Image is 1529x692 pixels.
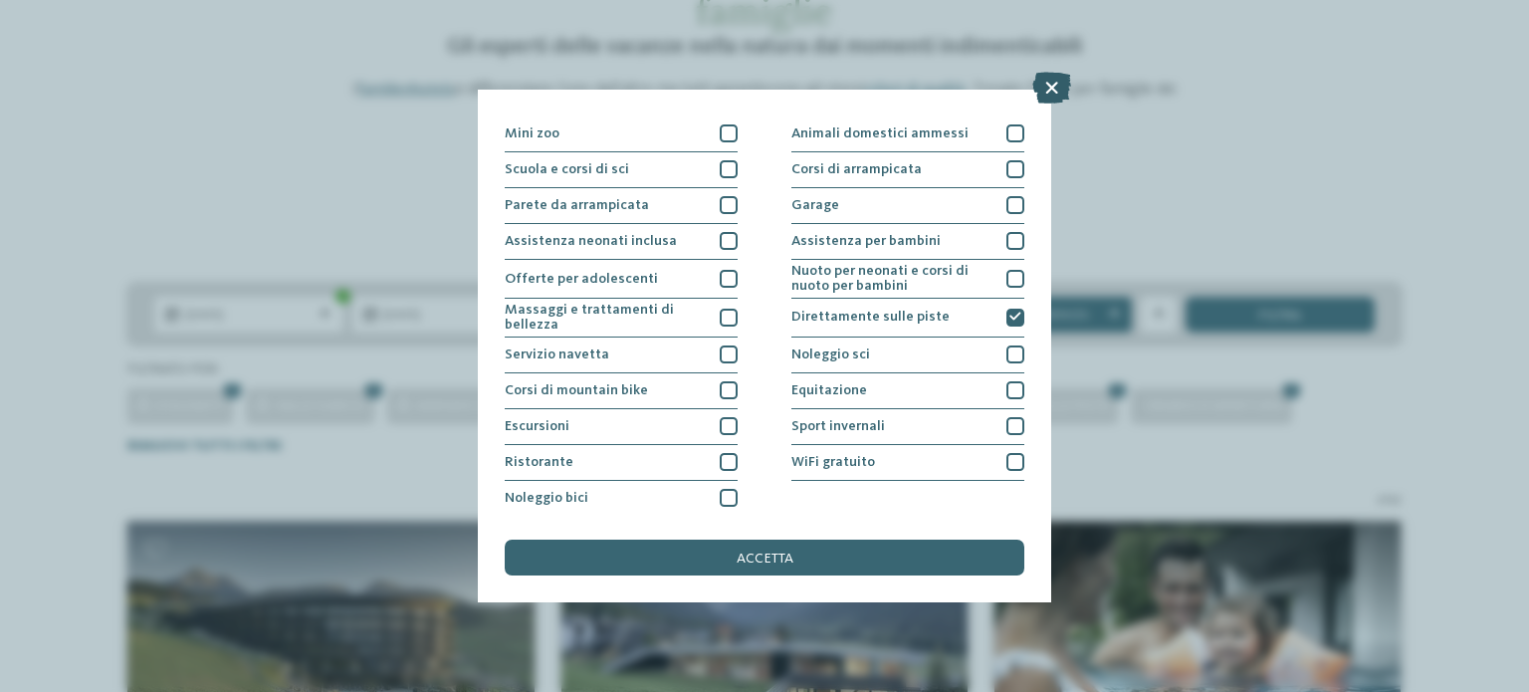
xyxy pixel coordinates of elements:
[791,383,867,397] span: Equitazione
[791,126,969,140] span: Animali domestici ammessi
[791,162,922,176] span: Corsi di arrampicata
[791,264,993,293] span: Nuoto per neonati e corsi di nuoto per bambini
[791,455,875,469] span: WiFi gratuito
[505,234,677,248] span: Assistenza neonati inclusa
[505,126,559,140] span: Mini zoo
[505,303,707,332] span: Massaggi e trattamenti di bellezza
[505,491,588,505] span: Noleggio bici
[505,383,648,397] span: Corsi di mountain bike
[791,310,950,324] span: Direttamente sulle piste
[505,347,609,361] span: Servizio navetta
[505,419,569,433] span: Escursioni
[791,347,870,361] span: Noleggio sci
[505,162,629,176] span: Scuola e corsi di sci
[505,272,658,286] span: Offerte per adolescenti
[737,552,793,566] span: accetta
[791,198,839,212] span: Garage
[791,234,941,248] span: Assistenza per bambini
[791,419,885,433] span: Sport invernali
[505,455,573,469] span: Ristorante
[505,198,649,212] span: Parete da arrampicata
